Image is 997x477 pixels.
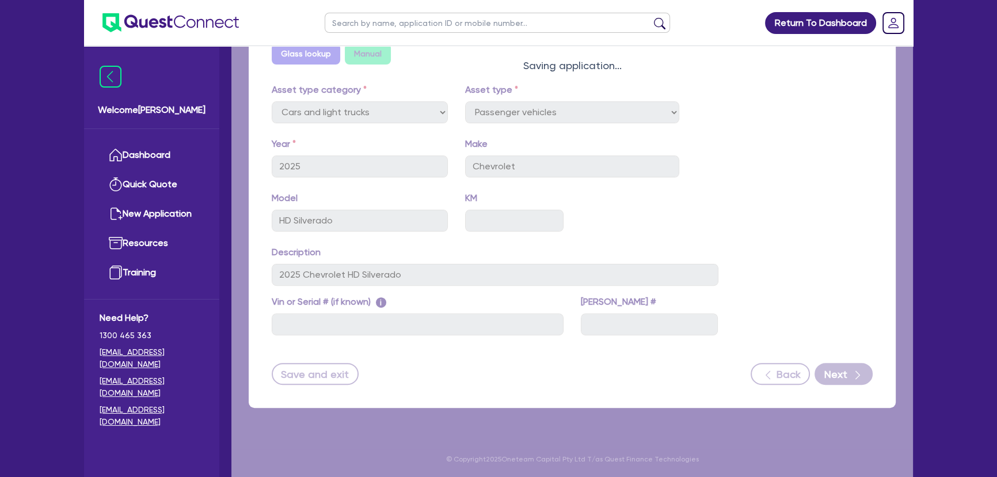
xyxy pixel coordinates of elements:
span: Need Help? [100,311,204,325]
a: [EMAIL_ADDRESS][DOMAIN_NAME] [100,375,204,399]
div: Saving application... [231,58,913,73]
a: New Application [100,199,204,229]
img: quick-quote [109,177,123,191]
img: new-application [109,207,123,221]
span: Welcome [PERSON_NAME] [98,103,206,117]
a: [EMAIL_ADDRESS][DOMAIN_NAME] [100,346,204,370]
img: training [109,266,123,279]
a: Quick Quote [100,170,204,199]
span: 1300 465 363 [100,330,204,342]
img: quest-connect-logo-blue [102,13,239,32]
a: Dashboard [100,141,204,170]
img: resources [109,236,123,250]
input: Search by name, application ID or mobile number... [325,13,670,33]
a: Training [100,258,204,287]
a: Dropdown toggle [878,8,908,38]
a: [EMAIL_ADDRESS][DOMAIN_NAME] [100,404,204,428]
img: icon-menu-close [100,66,121,88]
a: Resources [100,229,204,258]
a: Return To Dashboard [765,12,876,34]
